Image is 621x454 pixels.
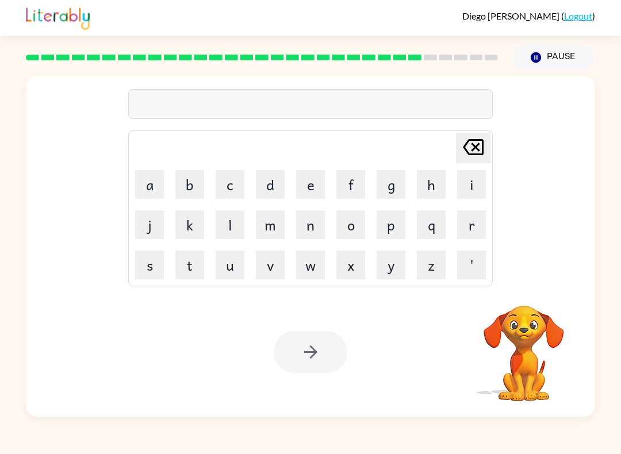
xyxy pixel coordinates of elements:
div: ( ) [462,10,595,21]
button: s [135,251,164,279]
span: Diego [PERSON_NAME] [462,10,561,21]
button: j [135,210,164,239]
button: d [256,170,285,199]
button: Pause [512,44,595,71]
button: e [296,170,325,199]
button: y [377,251,405,279]
button: w [296,251,325,279]
button: m [256,210,285,239]
button: z [417,251,446,279]
button: h [417,170,446,199]
button: a [135,170,164,199]
button: v [256,251,285,279]
button: k [175,210,204,239]
button: u [216,251,244,279]
button: n [296,210,325,239]
a: Logout [564,10,592,21]
button: c [216,170,244,199]
video: Your browser must support playing .mp4 files to use Literably. Please try using another browser. [466,288,581,403]
button: r [457,210,486,239]
button: l [216,210,244,239]
button: q [417,210,446,239]
img: Literably [26,5,90,30]
button: g [377,170,405,199]
button: x [336,251,365,279]
button: i [457,170,486,199]
button: ' [457,251,486,279]
button: t [175,251,204,279]
button: b [175,170,204,199]
button: f [336,170,365,199]
button: o [336,210,365,239]
button: p [377,210,405,239]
